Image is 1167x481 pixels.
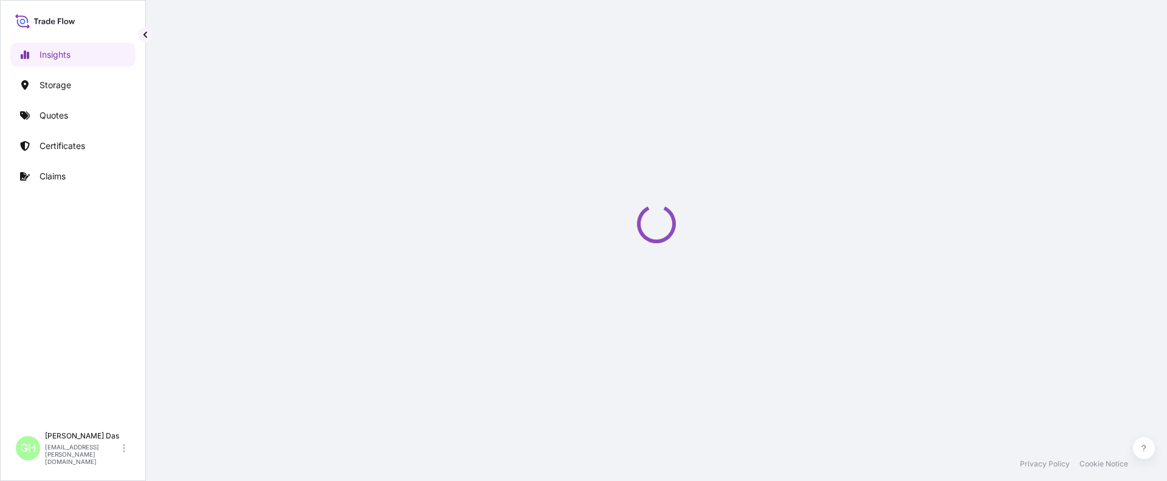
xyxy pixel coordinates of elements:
p: Insights [40,49,71,61]
p: [EMAIL_ADDRESS][PERSON_NAME][DOMAIN_NAME] [45,443,120,465]
a: Cookie Notice [1079,459,1128,469]
a: Claims [10,164,136,189]
p: Storage [40,79,71,91]
a: Certificates [10,134,136,158]
p: Claims [40,170,66,182]
a: Storage [10,73,136,97]
p: Quotes [40,109,68,122]
span: GH [20,442,36,454]
a: Quotes [10,103,136,128]
p: Certificates [40,140,85,152]
a: Privacy Policy [1020,459,1070,469]
p: [PERSON_NAME] Das [45,431,120,441]
a: Insights [10,43,136,67]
